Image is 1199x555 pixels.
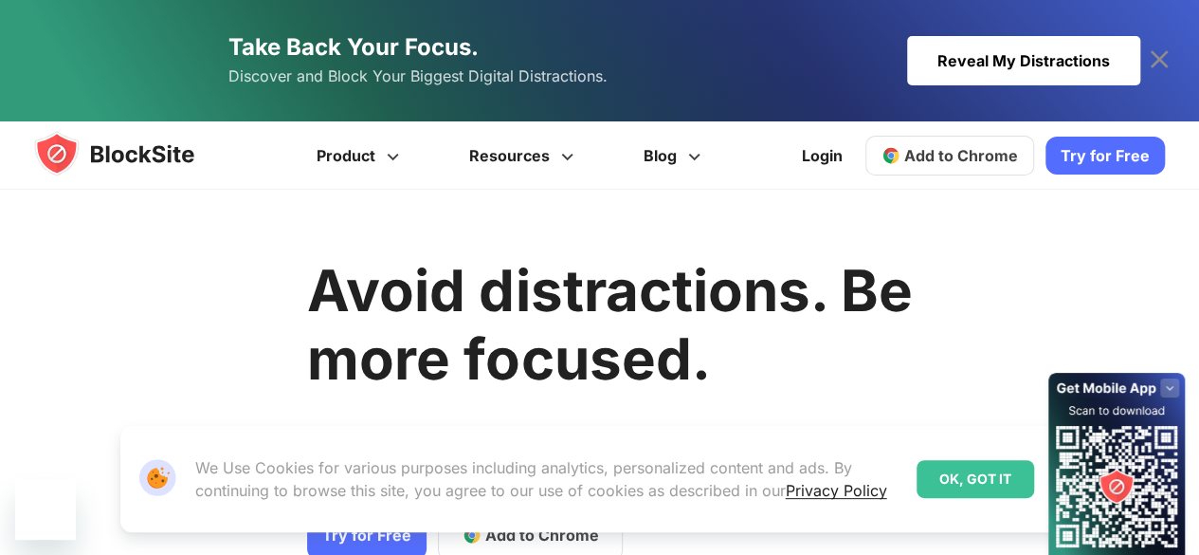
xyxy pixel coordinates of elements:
[865,136,1034,176] a: Add to Chrome
[284,121,437,190] a: Product
[34,131,231,176] img: blocksite-icon.5d769676.svg
[904,146,1018,165] span: Add to Chrome
[1045,137,1165,175] a: Try for Free
[611,121,738,190] a: Blog
[917,460,1034,498] div: OK, GOT IT
[786,481,887,500] a: Privacy Policy
[437,121,611,190] a: Resources
[15,479,76,540] iframe: Button to launch messaging window
[228,33,479,61] span: Take Back Your Focus.
[790,133,854,178] a: Login
[907,36,1140,85] div: Reveal My Distractions
[307,256,912,393] h1: Avoid distractions. Be more focused.
[195,456,901,502] p: We Use Cookies for various purposes including analytics, personalized content and ads. By continu...
[228,63,608,90] span: Discover and Block Your Biggest Digital Distractions.
[881,146,900,165] img: chrome-icon.svg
